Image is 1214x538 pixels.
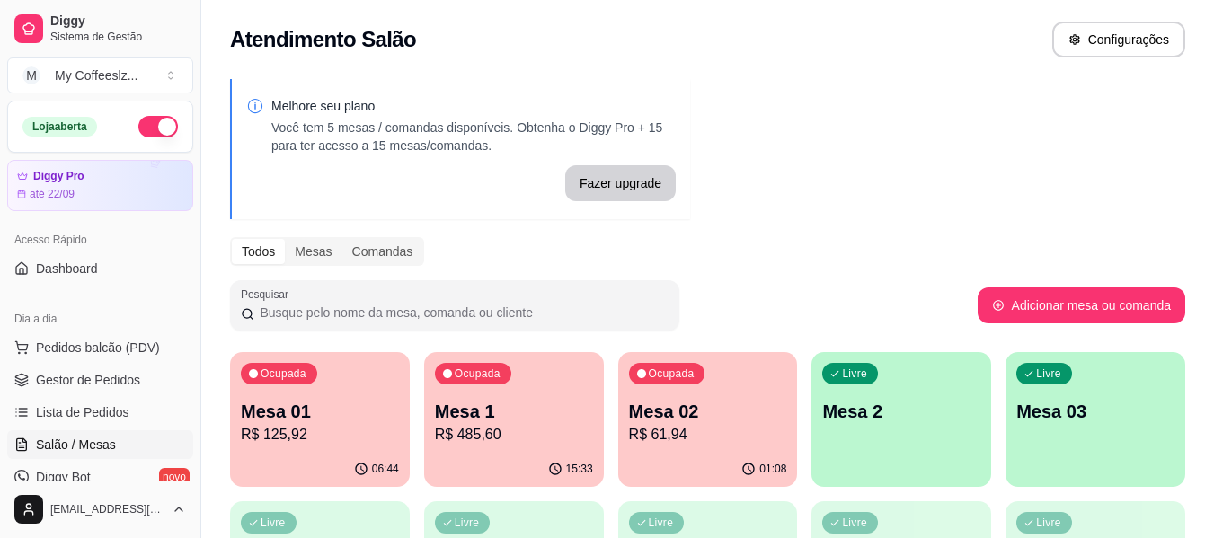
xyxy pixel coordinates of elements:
[232,239,285,264] div: Todos
[271,119,676,154] p: Você tem 5 mesas / comandas disponíveis. Obtenha o Diggy Pro + 15 para ter acesso a 15 mesas/coma...
[36,371,140,389] span: Gestor de Pedidos
[36,339,160,357] span: Pedidos balcão (PDV)
[254,304,669,322] input: Pesquisar
[36,436,116,454] span: Salão / Mesas
[842,366,867,381] p: Livre
[7,225,193,254] div: Acesso Rápido
[241,399,399,424] p: Mesa 01
[22,66,40,84] span: M
[7,488,193,531] button: [EMAIL_ADDRESS][DOMAIN_NAME]
[7,366,193,394] a: Gestor de Pedidos
[618,352,798,487] button: OcupadaMesa 02R$ 61,9401:08
[230,352,410,487] button: OcupadaMesa 01R$ 125,9206:44
[36,468,91,486] span: Diggy Bot
[55,66,137,84] div: My Coffeeslz ...
[811,352,991,487] button: LivreMesa 2
[261,366,306,381] p: Ocupada
[36,403,129,421] span: Lista de Pedidos
[629,399,787,424] p: Mesa 02
[649,366,695,381] p: Ocupada
[7,430,193,459] a: Salão / Mesas
[36,260,98,278] span: Dashboard
[50,13,186,30] span: Diggy
[7,333,193,362] button: Pedidos balcão (PDV)
[7,254,193,283] a: Dashboard
[424,352,604,487] button: OcupadaMesa 1R$ 485,6015:33
[1016,399,1174,424] p: Mesa 03
[7,57,193,93] button: Select a team
[241,287,295,302] label: Pesquisar
[241,424,399,445] p: R$ 125,92
[649,516,674,530] p: Livre
[230,25,416,54] h2: Atendimento Salão
[978,287,1185,323] button: Adicionar mesa ou comanda
[261,516,286,530] p: Livre
[33,170,84,183] article: Diggy Pro
[1036,366,1061,381] p: Livre
[285,239,341,264] div: Mesas
[1052,22,1185,57] button: Configurações
[455,366,501,381] p: Ocupada
[455,516,480,530] p: Livre
[842,516,867,530] p: Livre
[138,116,178,137] button: Alterar Status
[1036,516,1061,530] p: Livre
[435,399,593,424] p: Mesa 1
[7,304,193,333] div: Dia a dia
[565,165,676,201] button: Fazer upgrade
[629,424,787,445] p: R$ 61,94
[342,239,423,264] div: Comandas
[435,424,593,445] p: R$ 485,60
[7,463,193,491] a: Diggy Botnovo
[1006,352,1185,487] button: LivreMesa 03
[7,398,193,427] a: Lista de Pedidos
[372,462,399,476] p: 06:44
[30,187,75,201] article: até 22/09
[566,462,593,476] p: 15:33
[50,30,186,44] span: Sistema de Gestão
[271,97,676,115] p: Melhore seu plano
[22,117,97,137] div: Loja aberta
[822,399,980,424] p: Mesa 2
[7,7,193,50] a: DiggySistema de Gestão
[7,160,193,211] a: Diggy Proaté 22/09
[759,462,786,476] p: 01:08
[50,502,164,516] span: [EMAIL_ADDRESS][DOMAIN_NAME]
